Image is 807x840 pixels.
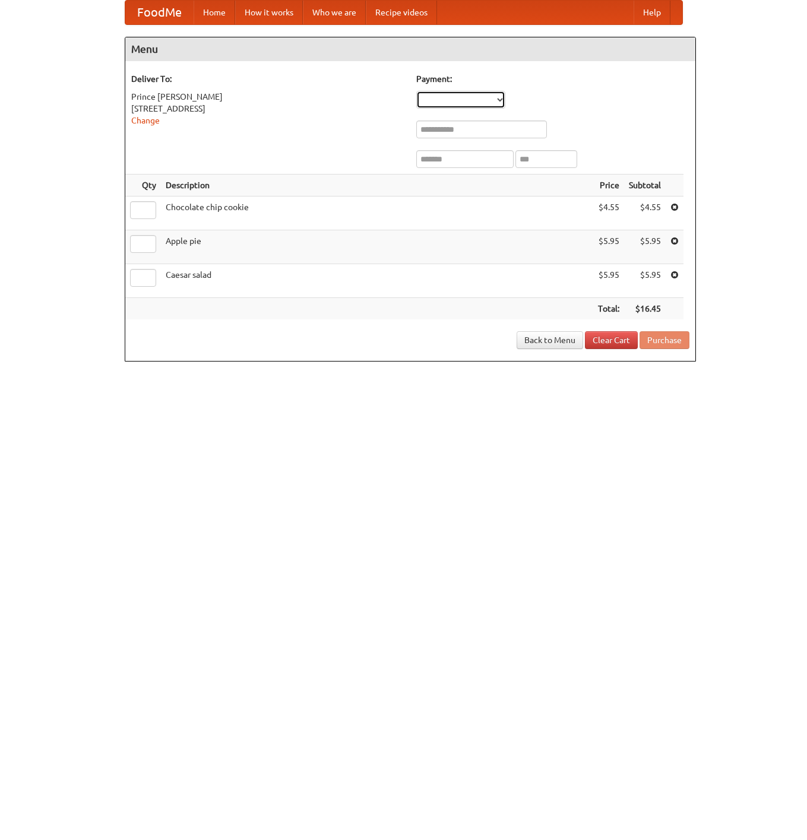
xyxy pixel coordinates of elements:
td: Chocolate chip cookie [161,196,593,230]
button: Purchase [640,331,689,349]
td: $4.55 [624,196,666,230]
a: How it works [235,1,303,24]
th: Description [161,175,593,196]
a: Who we are [303,1,366,24]
a: Change [131,116,160,125]
a: Home [194,1,235,24]
th: Price [593,175,624,196]
td: $4.55 [593,196,624,230]
td: Apple pie [161,230,593,264]
h5: Deliver To: [131,73,404,85]
a: Back to Menu [517,331,583,349]
td: $5.95 [624,230,666,264]
a: Recipe videos [366,1,437,24]
th: Subtotal [624,175,666,196]
h4: Menu [125,37,695,61]
td: $5.95 [593,230,624,264]
td: $5.95 [624,264,666,298]
div: Prince [PERSON_NAME] [131,91,404,103]
h5: Payment: [416,73,689,85]
th: Total: [593,298,624,320]
a: Help [634,1,670,24]
th: Qty [125,175,161,196]
div: [STREET_ADDRESS] [131,103,404,115]
a: FoodMe [125,1,194,24]
a: Clear Cart [585,331,638,349]
td: $5.95 [593,264,624,298]
th: $16.45 [624,298,666,320]
td: Caesar salad [161,264,593,298]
